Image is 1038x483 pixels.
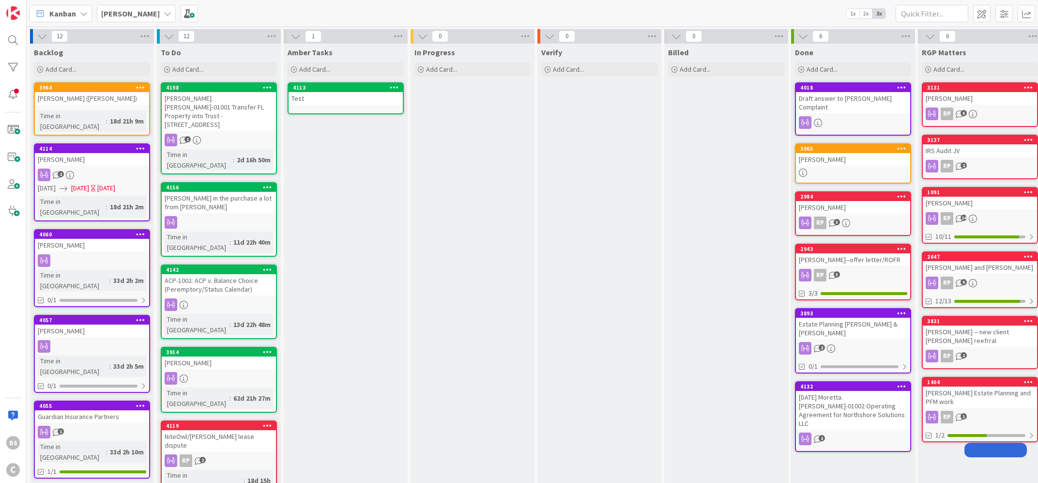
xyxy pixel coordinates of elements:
a: 4018Draft answer to [PERSON_NAME] Complaint [795,82,911,136]
span: 2 [961,162,967,169]
span: Kanban [49,8,76,19]
span: Add Card... [933,65,964,74]
input: Quick Filter... [896,5,968,22]
div: 4156 [162,183,276,192]
a: 2647[PERSON_NAME] and [PERSON_NAME]RP12/13 [922,251,1038,308]
div: 1404 [927,379,1037,386]
div: RP [814,217,826,229]
span: 1 [305,31,321,42]
div: 11d 22h 40m [231,237,273,248]
div: 4142 [162,265,276,274]
div: 4119 [162,421,276,430]
span: 6 [812,31,829,42]
span: : [106,447,107,457]
span: 2 [199,457,206,463]
div: 4132 [800,383,910,390]
div: 33d 2h 10m [107,447,146,457]
div: 4198[PERSON_NAME].[PERSON_NAME]-01001 Transfer FL Property into Trust - [STREET_ADDRESS] [162,83,276,131]
div: Time in [GEOGRAPHIC_DATA] [165,232,229,253]
a: 4142ACP-1002: ACP v. Balance Choice (Peremptory/Status Calendar)Time in [GEOGRAPHIC_DATA]:13d 22h... [161,265,277,339]
div: 3964 [39,84,149,91]
span: : [109,361,111,372]
a: 4198[PERSON_NAME].[PERSON_NAME]-01001 Transfer FL Property into Trust - [STREET_ADDRESS]Time in [... [161,82,277,174]
span: RGP Matters [922,47,966,57]
div: 3965 [796,144,910,153]
div: 3914[PERSON_NAME] [162,348,276,369]
div: RP [941,160,953,172]
div: 18d 21h 9m [107,116,146,126]
div: 4055Guardian Insurance Partners [35,402,149,423]
div: 3964[PERSON_NAME] ([PERSON_NAME]) [35,83,149,105]
span: : [229,319,231,330]
a: 3137IRS Audit JVRP [922,135,1038,179]
div: 4060 [39,231,149,238]
a: 2943[PERSON_NAME]--offer letter/ROFRRP3/3 [795,244,911,300]
div: 4198 [162,83,276,92]
span: : [106,116,107,126]
div: RP [162,454,276,467]
div: ACP-1002: ACP v. Balance Choice (Peremptory/Status Calendar) [162,274,276,296]
div: [PERSON_NAME] -- new client [PERSON_NAME] reefrral [923,326,1037,347]
div: [PERSON_NAME] [35,239,149,251]
div: 2d 16h 50m [234,155,273,165]
div: 18d 21h 2m [107,202,146,212]
span: 2 [58,171,64,177]
a: 4055Guardian Insurance PartnersTime in [GEOGRAPHIC_DATA]:33d 2h 10m1/1 [34,401,150,479]
span: Add Card... [172,65,203,74]
div: 33d 2h 2m [111,275,146,286]
span: Add Card... [426,65,457,74]
span: 1 [184,136,191,142]
a: 4114[PERSON_NAME][DATE][DATE][DATE]Time in [GEOGRAPHIC_DATA]:18d 21h 2m [34,143,150,221]
div: 3831 [927,318,1037,325]
span: 14 [961,215,967,221]
div: [PERSON_NAME] [923,197,1037,209]
span: [DATE] [71,183,89,193]
span: [DATE] [38,183,56,193]
b: [PERSON_NAME] [101,9,160,18]
div: 3965 [800,145,910,152]
div: 4055 [35,402,149,410]
div: 1091[PERSON_NAME] [923,188,1037,209]
div: Time in [GEOGRAPHIC_DATA] [38,356,109,377]
span: 12/13 [935,296,951,306]
span: : [109,275,111,286]
div: 33d 2h 5m [111,361,146,372]
span: Done [795,47,813,57]
div: RP [923,350,1037,362]
span: 3x [872,9,885,18]
div: 4113 [293,84,403,91]
span: 2 [961,352,967,358]
a: 4060[PERSON_NAME]Time in [GEOGRAPHIC_DATA]:33d 2h 2m0/1 [34,229,150,307]
span: 0 [686,31,702,42]
div: 4119NiteOwl/[PERSON_NAME] lease dispute [162,421,276,452]
div: [PERSON_NAME] in the purchase a lot from [PERSON_NAME] [162,192,276,213]
div: 1091 [927,189,1037,196]
div: 4060 [35,230,149,239]
span: 0 [432,31,448,42]
div: 2943[PERSON_NAME]--offer letter/ROFR [796,245,910,266]
div: 3831[PERSON_NAME] -- new client [PERSON_NAME] reefrral [923,317,1037,347]
a: 4156[PERSON_NAME] in the purchase a lot from [PERSON_NAME]Time in [GEOGRAPHIC_DATA]:11d 22h 40m [161,182,277,257]
div: 62d 21h 27m [231,393,273,404]
a: 3893Estate Planning [PERSON_NAME] & [PERSON_NAME]0/1 [795,308,911,374]
div: RP [941,350,953,362]
span: 0/1 [47,295,57,305]
div: RP [941,212,953,225]
div: 4057[PERSON_NAME] [35,316,149,337]
div: [PERSON_NAME] ([PERSON_NAME]) [35,92,149,105]
div: RP [941,108,953,120]
span: 3 [834,219,840,225]
span: 0/1 [809,361,818,372]
div: 3964 [35,83,149,92]
div: 3893Estate Planning [PERSON_NAME] & [PERSON_NAME] [796,309,910,339]
div: RP [941,411,953,423]
span: 3 [834,271,840,278]
span: Add Card... [46,65,76,74]
span: : [229,393,231,404]
a: 2984[PERSON_NAME]RP [795,191,911,236]
div: 3831 [923,317,1037,326]
span: 9 [961,279,967,285]
div: Time in [GEOGRAPHIC_DATA] [165,149,233,171]
div: [PERSON_NAME].[PERSON_NAME]-01001 Transfer FL Property into Trust - [STREET_ADDRESS] [162,92,276,131]
div: IRS Audit JV [923,144,1037,157]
